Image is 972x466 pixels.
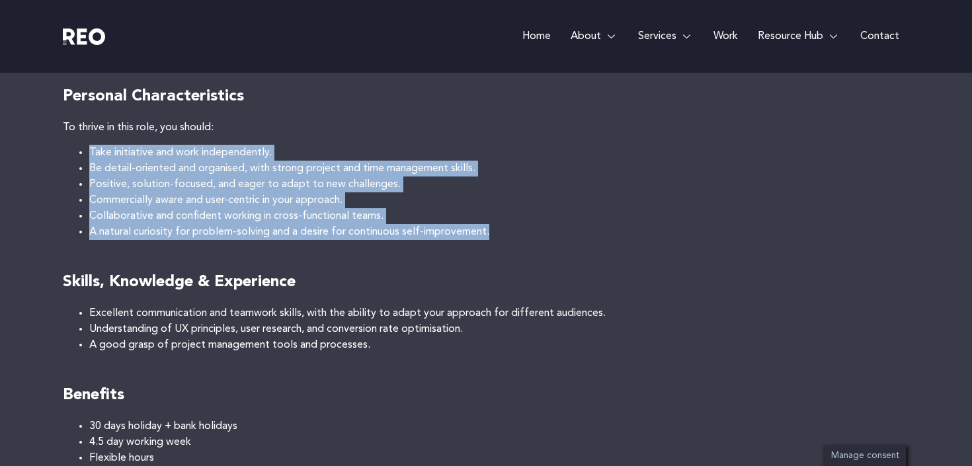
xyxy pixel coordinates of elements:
[89,418,909,434] li: 30 days holiday + bank holidays
[89,161,909,176] li: Be detail-oriented and organised, with strong project and time management skills.
[89,321,909,337] li: Understanding of UX principles, user research, and conversion rate optimisation.
[89,305,909,321] li: Excellent communication and teamwork skills, with the ability to adapt your approach for differen...
[89,208,909,224] li: Collaborative and confident working in cross-functional teams.
[89,192,909,208] li: Commercially aware and user-centric in your approach.
[89,434,909,450] li: 4.5 day working week
[63,387,124,403] strong: Benefits
[89,224,909,240] li: A natural curiosity for problem-solving and a desire for continuous self-improvement.
[63,89,244,104] strong: Personal Characteristics
[89,450,909,466] li: Flexible hours
[89,145,909,161] li: Take initiative and work independently.
[89,176,909,192] li: Positive, solution-focused, and eager to adapt to new challenges.
[831,451,899,460] span: Manage consent
[63,120,909,136] p: To thrive in this role, you should:
[89,337,909,353] li: A good grasp of project management tools and processes.
[63,274,296,290] strong: Skills, Knowledge & Experience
